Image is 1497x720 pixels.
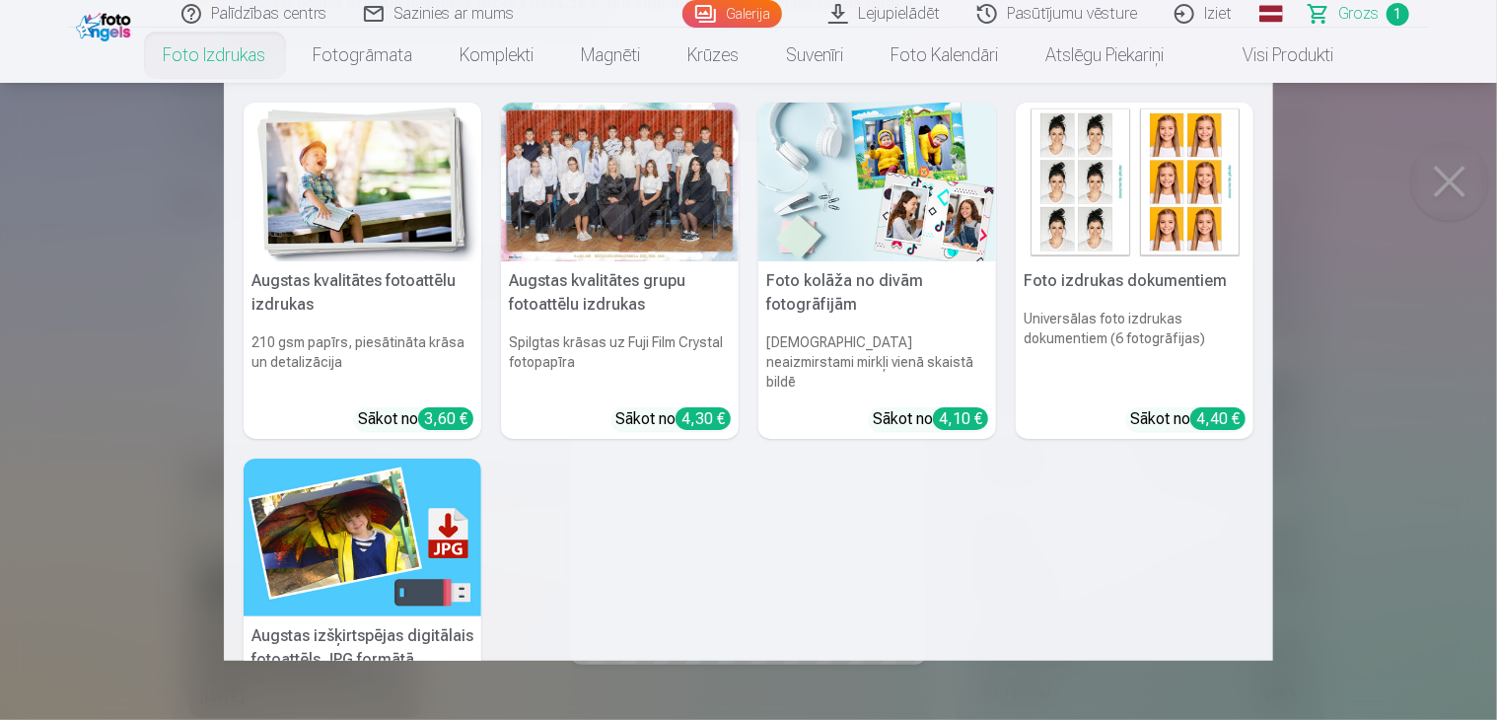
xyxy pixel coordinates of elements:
a: Foto izdrukas dokumentiemFoto izdrukas dokumentiemUniversālas foto izdrukas dokumentiem (6 fotogr... [1016,103,1253,439]
h6: 210 gsm papīrs, piesātināta krāsa un detalizācija [244,324,481,399]
div: Sākot no [358,407,473,431]
img: Augstas izšķirtspējas digitālais fotoattēls JPG formātā [244,459,481,617]
a: Visi produkti [1188,28,1358,83]
img: Augstas kvalitātes fotoattēlu izdrukas [244,103,481,261]
h5: Augstas izšķirtspējas digitālais fotoattēls JPG formātā [244,616,481,680]
a: Krūzes [665,28,763,83]
h5: Foto kolāža no divām fotogrāfijām [758,261,996,324]
a: Magnēti [558,28,665,83]
h6: [DEMOGRAPHIC_DATA] neaizmirstami mirkļi vienā skaistā bildē [758,324,996,399]
div: 4,40 € [1190,407,1246,430]
span: 1 [1387,3,1409,26]
a: Foto kolāža no divām fotogrāfijāmFoto kolāža no divām fotogrāfijām[DEMOGRAPHIC_DATA] neaizmirstam... [758,103,996,439]
div: 3,60 € [418,407,473,430]
a: Augstas kvalitātes grupu fotoattēlu izdrukasSpilgtas krāsas uz Fuji Film Crystal fotopapīraSākot ... [501,103,739,439]
img: Foto izdrukas dokumentiem [1016,103,1253,261]
a: Komplekti [437,28,558,83]
div: Sākot no [615,407,731,431]
span: Grozs [1338,2,1379,26]
h5: Foto izdrukas dokumentiem [1016,261,1253,301]
div: Sākot no [873,407,988,431]
a: Foto izdrukas [140,28,290,83]
div: Sākot no [1130,407,1246,431]
h5: Augstas kvalitātes grupu fotoattēlu izdrukas [501,261,739,324]
a: Augstas kvalitātes fotoattēlu izdrukasAugstas kvalitātes fotoattēlu izdrukas210 gsm papīrs, piesā... [244,103,481,439]
h5: Augstas kvalitātes fotoattēlu izdrukas [244,261,481,324]
div: 4,10 € [933,407,988,430]
h6: Universālas foto izdrukas dokumentiem (6 fotogrāfijas) [1016,301,1253,399]
img: Foto kolāža no divām fotogrāfijām [758,103,996,261]
div: 4,30 € [676,407,731,430]
a: Atslēgu piekariņi [1023,28,1188,83]
a: Suvenīri [763,28,868,83]
a: Foto kalendāri [868,28,1023,83]
a: Fotogrāmata [290,28,437,83]
img: /fa1 [76,8,136,41]
h6: Spilgtas krāsas uz Fuji Film Crystal fotopapīra [501,324,739,399]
